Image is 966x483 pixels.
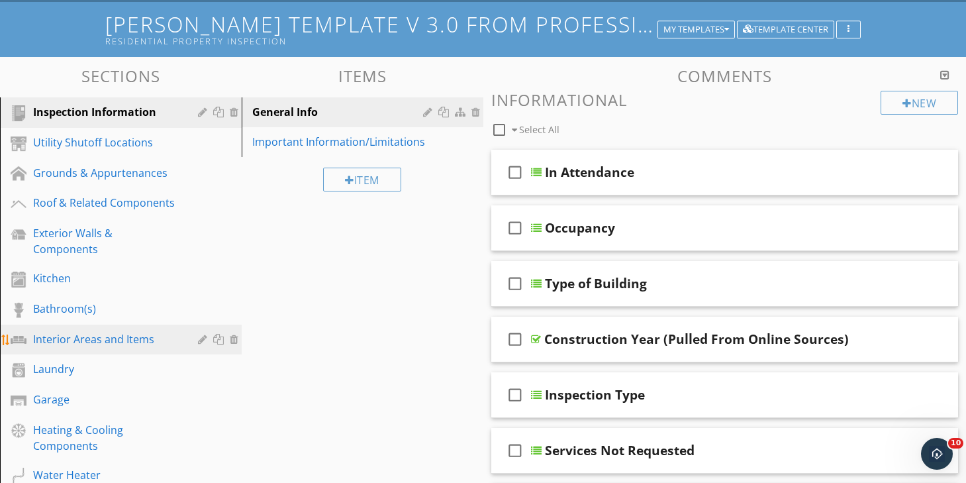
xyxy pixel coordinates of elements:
[737,23,834,34] a: Template Center
[105,13,861,46] h1: [PERSON_NAME] Template v 3.0 from Professional Home Inspections LLC
[252,134,427,150] div: Important Information/Limitations
[544,331,849,347] div: Construction Year (Pulled From Online Sources)
[33,361,179,377] div: Laundry
[519,123,559,136] span: Select All
[657,21,735,39] button: My Templates
[881,91,958,115] div: New
[545,443,695,458] div: Services Not Requested
[105,36,663,46] div: Residential Property Inspection
[33,165,179,181] div: Grounds & Appurtenances
[948,438,963,449] span: 10
[505,156,526,188] i: check_box_outline_blank
[545,220,615,236] div: Occupancy
[505,268,526,299] i: check_box_outline_blank
[242,67,483,85] h3: Items
[33,225,179,257] div: Exterior Walls & Components
[545,387,645,403] div: Inspection Type
[505,379,526,411] i: check_box_outline_blank
[33,270,179,286] div: Kitchen
[33,134,179,150] div: Utility Shutoff Locations
[663,25,729,34] div: My Templates
[33,301,179,317] div: Bathroom(s)
[545,164,634,180] div: In Attendance
[33,331,179,347] div: Interior Areas and Items
[505,435,526,466] i: check_box_outline_blank
[505,323,526,355] i: check_box_outline_blank
[33,195,179,211] div: Roof & Related Components
[33,392,179,407] div: Garage
[737,21,834,39] button: Template Center
[323,168,401,191] div: Item
[921,438,953,470] iframe: Intercom live chat
[505,212,526,244] i: check_box_outline_blank
[743,25,828,34] div: Template Center
[491,67,959,85] h3: Comments
[545,276,647,292] div: Type of Building
[33,467,179,483] div: Water Heater
[33,422,179,454] div: Heating & Cooling Components
[491,91,959,109] h3: Informational
[33,104,179,120] div: Inspection Information
[252,104,427,120] div: General Info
